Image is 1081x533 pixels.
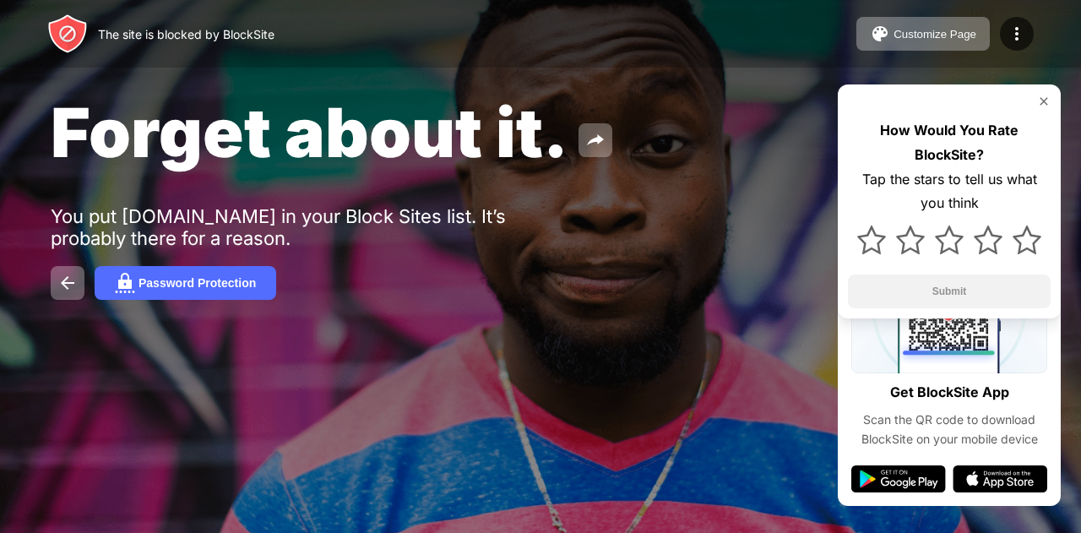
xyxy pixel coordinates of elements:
[585,130,606,150] img: share.svg
[857,226,886,254] img: star.svg
[851,411,1047,449] div: Scan the QR code to download BlockSite on your mobile device
[890,380,1009,405] div: Get BlockSite App
[856,17,990,51] button: Customize Page
[896,226,925,254] img: star.svg
[953,465,1047,492] img: app-store.svg
[1007,24,1027,44] img: menu-icon.svg
[98,27,274,41] div: The site is blocked by BlockSite
[115,273,135,293] img: password.svg
[935,226,964,254] img: star.svg
[894,28,976,41] div: Customize Page
[47,14,88,54] img: header-logo.svg
[139,276,256,290] div: Password Protection
[848,118,1051,167] div: How Would You Rate BlockSite?
[51,91,568,173] span: Forget about it.
[848,275,1051,308] button: Submit
[1037,95,1051,108] img: rate-us-close.svg
[1013,226,1041,254] img: star.svg
[848,167,1051,216] div: Tap the stars to tell us what you think
[51,205,573,249] div: You put [DOMAIN_NAME] in your Block Sites list. It’s probably there for a reason.
[974,226,1002,254] img: star.svg
[57,273,78,293] img: back.svg
[95,266,276,300] button: Password Protection
[851,465,946,492] img: google-play.svg
[870,24,890,44] img: pallet.svg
